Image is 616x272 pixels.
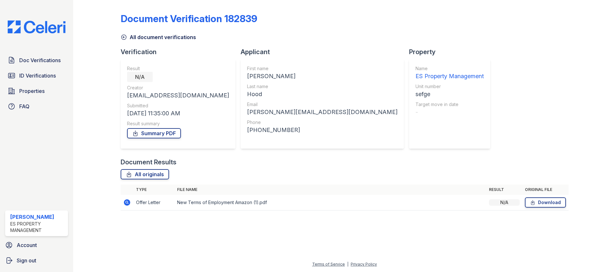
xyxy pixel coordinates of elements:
[5,54,68,67] a: Doc Verifications
[415,108,484,117] div: -
[17,241,37,249] span: Account
[247,65,398,72] div: First name
[415,72,484,81] div: ES Property Management
[133,185,175,195] th: Type
[247,126,398,135] div: [PHONE_NUMBER]
[121,33,196,41] a: All document verifications
[121,47,241,56] div: Verification
[175,185,486,195] th: File name
[522,185,569,195] th: Original file
[312,262,345,267] a: Terms of Service
[121,13,257,24] div: Document Verification 182839
[247,90,398,99] div: Hood
[415,90,484,99] div: sefge
[127,65,229,72] div: Result
[409,47,495,56] div: Property
[589,246,610,266] iframe: chat widget
[5,69,68,82] a: ID Verifications
[3,21,71,33] img: CE_Logo_Blue-a8612792a0a2168367f1c8372b55b34899dd931a85d93a1a3d3e32e68fde9ad4.png
[247,83,398,90] div: Last name
[10,221,65,234] div: ES Property Management
[241,47,409,56] div: Applicant
[3,254,71,267] a: Sign out
[127,120,229,127] div: Result summary
[19,103,30,110] span: FAQ
[415,101,484,108] div: Target move in date
[19,72,56,79] span: ID Verifications
[19,56,61,64] span: Doc Verifications
[5,85,68,97] a: Properties
[415,83,484,90] div: Unit number
[247,72,398,81] div: [PERSON_NAME]
[415,65,484,72] div: Name
[127,128,181,138] a: Summary PDF
[127,103,229,109] div: Submitted
[247,108,398,117] div: [PERSON_NAME][EMAIL_ADDRESS][DOMAIN_NAME]
[351,262,377,267] a: Privacy Policy
[347,262,348,267] div: |
[247,101,398,108] div: Email
[17,257,36,264] span: Sign out
[247,119,398,126] div: Phone
[5,100,68,113] a: FAQ
[10,213,65,221] div: [PERSON_NAME]
[19,87,45,95] span: Properties
[127,72,153,82] div: N/A
[175,195,486,210] td: New Terms of Employment Amazon (1).pdf
[127,109,229,118] div: [DATE] 11:35:00 AM
[127,85,229,91] div: Creator
[127,91,229,100] div: [EMAIL_ADDRESS][DOMAIN_NAME]
[133,195,175,210] td: Offer Letter
[486,185,522,195] th: Result
[489,199,520,206] div: N/A
[415,65,484,81] a: Name ES Property Management
[525,197,566,208] a: Download
[121,158,176,167] div: Document Results
[121,169,169,179] a: All originals
[3,239,71,251] a: Account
